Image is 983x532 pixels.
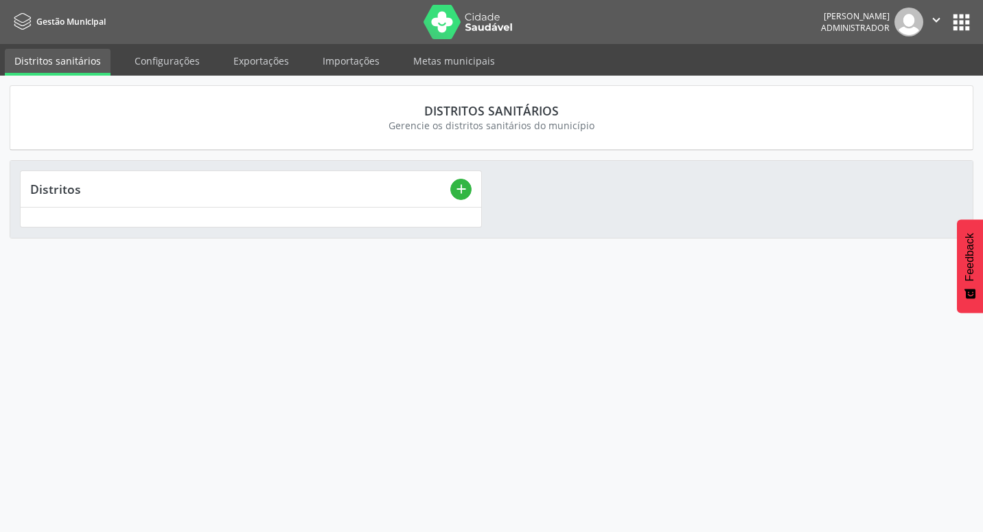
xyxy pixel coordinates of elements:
div: Gerencie os distritos sanitários do município [30,118,953,133]
div: Distritos [30,181,450,197]
button: Feedback - Mostrar pesquisa [957,219,983,313]
i:  [929,12,944,27]
a: Metas municipais [404,49,505,73]
button: add [450,179,472,200]
img: img [894,8,923,36]
button: apps [949,10,973,34]
span: Feedback [964,233,976,281]
i: add [454,181,469,197]
a: Distritos sanitários [5,49,111,76]
div: Distritos sanitários [30,103,953,118]
div: [PERSON_NAME] [821,10,890,22]
span: Administrador [821,22,890,34]
button:  [923,8,949,36]
a: Exportações [224,49,299,73]
a: Configurações [125,49,209,73]
span: Gestão Municipal [36,16,106,27]
a: Gestão Municipal [10,10,106,33]
a: Importações [313,49,389,73]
